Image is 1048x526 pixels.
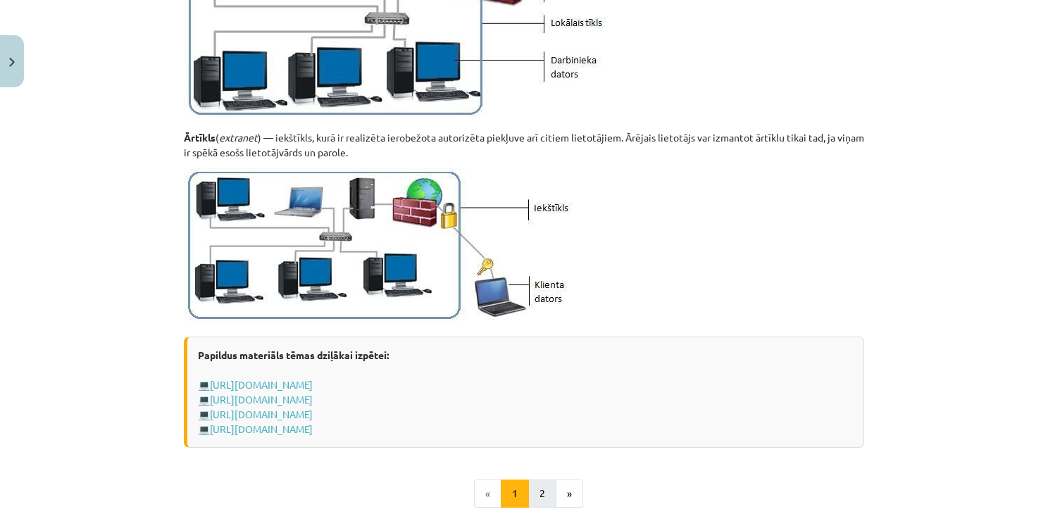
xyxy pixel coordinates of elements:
[184,130,864,160] p: ( ) — iekštīkls, kurā ir realizēta ierobežota autorizēta piekļuve arī citiem lietotājiem. Ārējais...
[501,480,529,508] button: 1
[210,393,313,406] a: [URL][DOMAIN_NAME]
[210,408,313,420] a: [URL][DOMAIN_NAME]
[210,422,313,435] a: [URL][DOMAIN_NAME]
[556,480,583,508] button: »
[9,58,15,67] img: icon-close-lesson-0947bae3869378f0d4975bcd49f059093ad1ed9edebbc8119c70593378902aed.svg
[219,131,258,144] em: extranet
[210,378,313,391] a: [URL][DOMAIN_NAME]
[528,480,556,508] button: 2
[184,337,864,448] div: 💻 💻 💻 💻
[184,480,864,508] nav: Page navigation example
[198,349,389,361] strong: Papildus materiāls tēmas dziļākai izpētei:
[184,131,216,144] strong: Ārtīkls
